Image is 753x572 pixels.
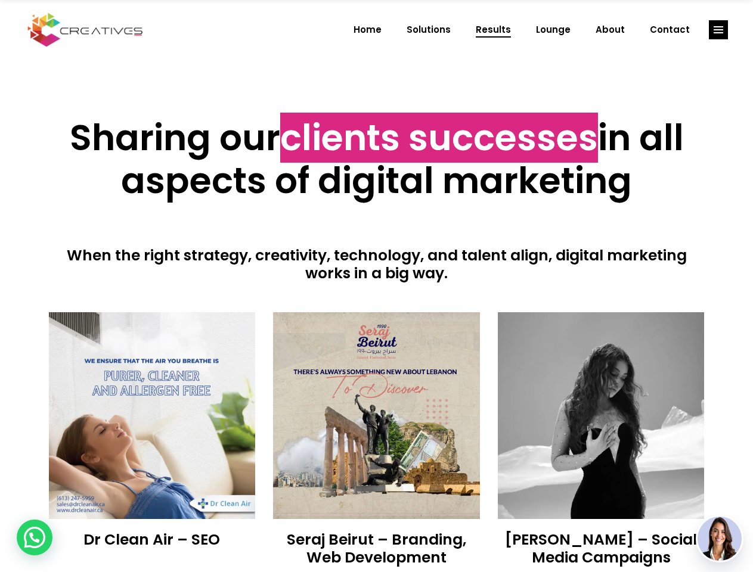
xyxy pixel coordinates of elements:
img: Creatives [25,11,145,48]
a: Home [341,14,394,45]
a: About [583,14,637,45]
a: Seraj Beirut – Branding, Web Development [287,529,466,568]
span: clients successes [280,113,598,163]
a: Solutions [394,14,463,45]
img: Creatives | Results [498,312,705,519]
span: Home [354,14,382,45]
span: About [596,14,625,45]
img: Creatives | Results [49,312,256,519]
a: Results [463,14,523,45]
img: Creatives | Results [273,312,480,519]
h2: Sharing our in all aspects of digital marketing [49,116,705,202]
span: Contact [650,14,690,45]
a: link [709,20,728,39]
span: Solutions [407,14,451,45]
a: [PERSON_NAME] – Social Media Campaigns [505,529,697,568]
a: Contact [637,14,702,45]
a: Dr Clean Air – SEO [83,529,220,550]
h4: When the right strategy, creativity, technology, and talent align, digital marketing works in a b... [49,247,705,282]
span: Lounge [536,14,571,45]
img: agent [698,517,742,561]
span: Results [476,14,511,45]
a: Lounge [523,14,583,45]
